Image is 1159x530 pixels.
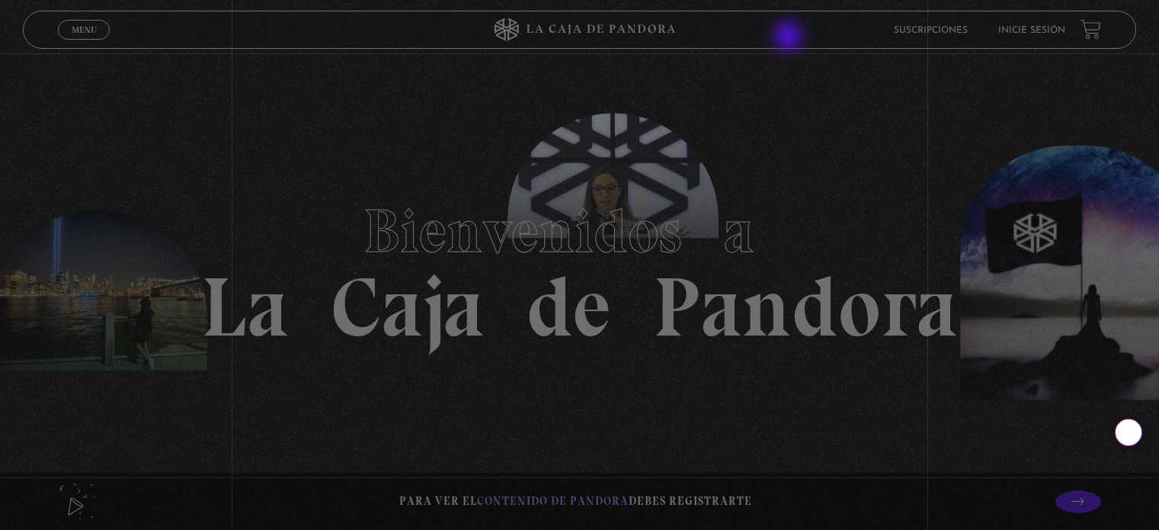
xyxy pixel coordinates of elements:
span: Cerrar [66,38,102,49]
a: View your shopping cart [1081,19,1101,40]
span: contenido de Pandora [477,494,629,508]
a: Inicie sesión [998,26,1065,35]
span: Menu [72,25,97,34]
h1: La Caja de Pandora [201,181,958,349]
span: Bienvenidos a [363,194,796,268]
a: Suscripciones [894,26,968,35]
p: Para ver el debes registrarte [399,491,752,512]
